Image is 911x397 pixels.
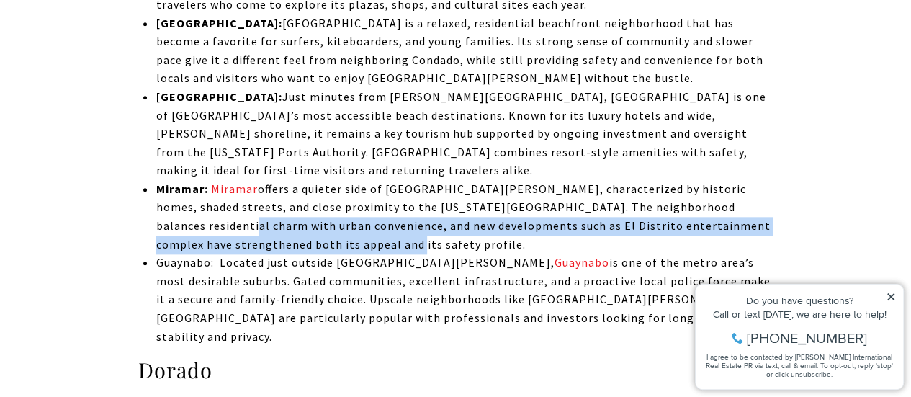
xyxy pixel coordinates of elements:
[156,89,282,104] strong: [GEOGRAPHIC_DATA]:
[207,182,257,196] a: Miramar
[59,68,179,82] span: [PHONE_NUMBER]
[156,180,773,254] p: offers a quieter side of [GEOGRAPHIC_DATA][PERSON_NAME], characterized by historic homes, shaded ...
[156,14,773,88] p: [GEOGRAPHIC_DATA] is a relaxed, residential beachfront neighborhood that has become a favorite fo...
[554,255,609,269] a: Guaynabo
[156,88,773,180] p: Just minutes from [PERSON_NAME][GEOGRAPHIC_DATA], [GEOGRAPHIC_DATA] is one of [GEOGRAPHIC_DATA]’s...
[156,182,207,196] strong: Miramar:
[15,46,208,56] div: Call or text [DATE], we are here to help!
[15,32,208,43] div: Do you have questions?
[156,16,282,30] strong: [GEOGRAPHIC_DATA]:
[18,89,205,116] span: I agree to be contacted by [PERSON_NAME] International Real Estate PR via text, call & email. To ...
[156,254,773,346] p: Guaynabo: Located just outside [GEOGRAPHIC_DATA][PERSON_NAME], is one of the metro area’s most de...
[138,357,773,384] h3: Dorado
